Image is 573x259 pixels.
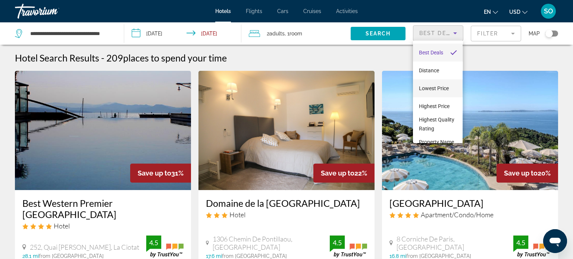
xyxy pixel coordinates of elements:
span: Best Deals [419,50,443,56]
span: Lowest Price [419,85,449,91]
iframe: Schaltfläche zum Öffnen des Messaging-Fensters [543,229,567,253]
span: Highest Quality Rating [419,117,454,132]
span: Distance [419,67,439,73]
span: Property Name [419,139,454,145]
span: Highest Price [419,103,450,109]
div: Sort by [413,41,463,143]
